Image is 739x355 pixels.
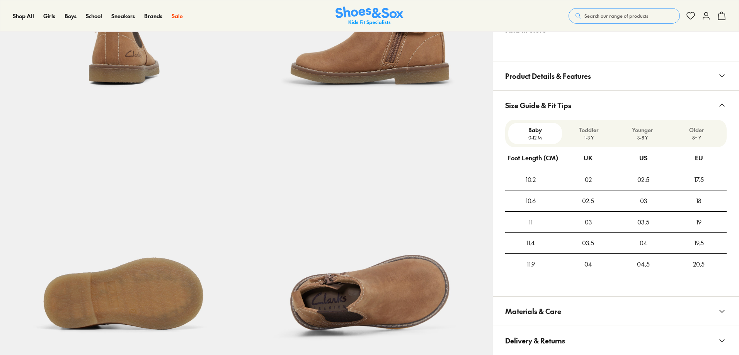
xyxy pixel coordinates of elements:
div: 17.5 [671,169,727,190]
div: 11.9 [505,254,557,275]
div: 04 [560,254,616,275]
div: 11 [505,212,557,233]
div: 10.6 [505,190,557,211]
p: Baby [511,126,559,134]
button: Materials & Care [493,297,739,326]
div: 03.5 [560,233,616,253]
a: Girls [43,12,55,20]
a: Sale [172,12,183,20]
p: Toddler [565,126,613,134]
div: 19 [671,212,727,233]
div: UK [584,148,593,168]
a: Boys [65,12,77,20]
span: Materials & Care [505,300,561,323]
div: 19.5 [671,233,727,253]
img: SNS_Logo_Responsive.svg [335,7,404,25]
iframe: Find in Store [505,44,727,52]
p: 0-12 M [511,134,559,141]
div: 10.2 [505,169,557,190]
span: Delivery & Returns [505,329,565,352]
button: Search our range of products [569,8,680,24]
p: Older [673,126,720,134]
div: US [639,148,647,168]
a: Sneakers [111,12,135,20]
span: Search our range of products [584,12,648,19]
a: Shop All [13,12,34,20]
span: Product Details & Features [505,65,591,87]
p: Younger [619,126,666,134]
div: 03.5 [616,212,671,233]
div: 18 [671,190,727,211]
span: Size Guide & Fit Tips [505,94,571,117]
a: Brands [144,12,162,20]
div: 03 [560,212,616,233]
div: 20.5 [671,254,727,275]
div: 04 [616,233,671,253]
div: 02.5 [616,169,671,190]
div: 04.5 [616,254,671,275]
p: 8+ Y [673,134,720,141]
p: 3-8 Y [619,134,666,141]
button: Size Guide & Fit Tips [493,91,739,120]
a: Shoes & Sox [335,7,404,25]
button: Product Details & Features [493,61,739,90]
iframe: Gorgias live chat messenger [8,303,39,332]
p: 1-3 Y [565,134,613,141]
a: School [86,12,102,20]
div: 02.5 [560,190,616,211]
div: EU [695,148,703,168]
div: 02 [560,169,616,190]
div: 03 [616,190,671,211]
button: Delivery & Returns [493,326,739,355]
div: 11.4 [505,233,557,253]
div: Foot Length (CM) [507,148,558,168]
